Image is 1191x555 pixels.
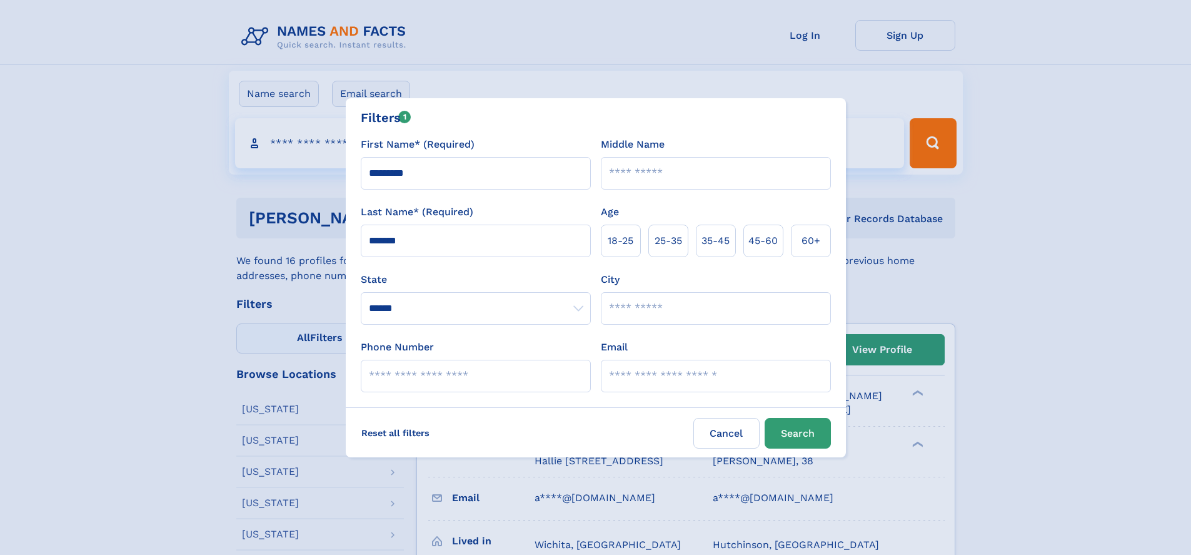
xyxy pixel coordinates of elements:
label: Phone Number [361,340,434,355]
label: City [601,272,620,287]
label: Reset all filters [353,418,438,448]
label: Last Name* (Required) [361,205,473,220]
button: Search [765,418,831,449]
span: 18‑25 [608,233,633,248]
label: Cancel [693,418,760,449]
div: Filters [361,108,411,127]
label: Middle Name [601,137,665,152]
label: State [361,272,591,287]
label: First Name* (Required) [361,137,475,152]
span: 25‑35 [655,233,682,248]
label: Email [601,340,628,355]
span: 35‑45 [701,233,730,248]
span: 60+ [802,233,820,248]
label: Age [601,205,619,220]
span: 45‑60 [748,233,778,248]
